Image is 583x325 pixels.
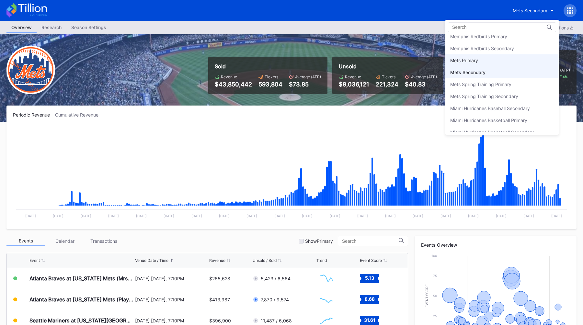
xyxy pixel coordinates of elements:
input: Search [452,25,509,30]
div: Miami Hurricanes Basketball Secondary [450,129,534,135]
div: Mets Spring Training Secondary [450,94,518,99]
div: Miami Hurricanes Baseball Secondary [450,106,530,111]
div: Mets Primary [450,58,478,63]
div: Miami Hurricanes Basketball Primary [450,118,527,123]
div: Memphis Redbirds Primary [450,34,507,39]
div: Memphis Redbirds Secondary [450,46,514,51]
div: Mets Secondary [450,70,486,75]
div: Mets Spring Training Primary [450,82,511,87]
